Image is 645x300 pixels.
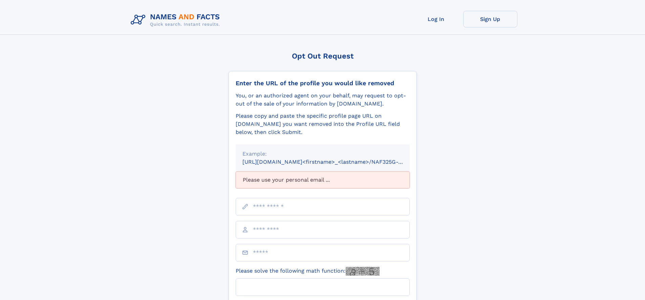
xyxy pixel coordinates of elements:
div: Enter the URL of the profile you would like removed [236,79,410,87]
div: Opt Out Request [229,52,417,60]
label: Please solve the following math function: [236,267,380,276]
small: [URL][DOMAIN_NAME]<firstname>_<lastname>/NAF325G-xxxxxxxx [242,159,423,165]
a: Sign Up [463,11,517,27]
img: Logo Names and Facts [128,11,225,29]
div: Example: [242,150,403,158]
div: Please copy and paste the specific profile page URL on [DOMAIN_NAME] you want removed into the Pr... [236,112,410,136]
div: You, or an authorized agent on your behalf, may request to opt-out of the sale of your informatio... [236,92,410,108]
div: Please use your personal email ... [236,171,410,188]
a: Log In [409,11,463,27]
